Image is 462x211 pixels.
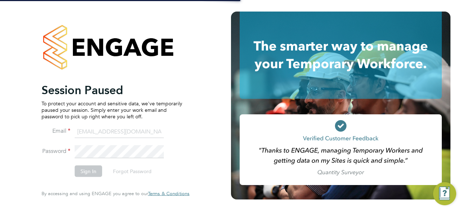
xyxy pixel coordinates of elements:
[433,182,456,205] button: Engage Resource Center
[107,166,157,177] button: Forgot Password
[42,83,182,97] h2: Session Paused
[42,148,70,155] label: Password
[42,190,189,197] span: By accessing and using ENGAGE you agree to our
[148,191,189,197] a: Terms & Conditions
[42,127,70,135] label: Email
[75,125,164,138] input: Enter your work email...
[42,100,182,120] p: To protect your account and sensitive data, we've temporarily paused your session. Simply enter y...
[75,166,102,177] button: Sign In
